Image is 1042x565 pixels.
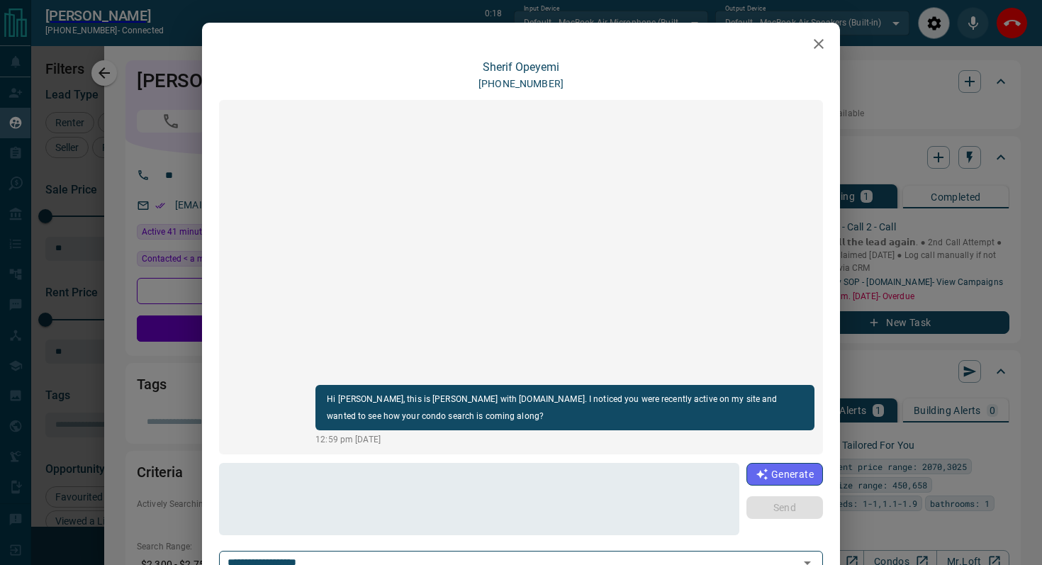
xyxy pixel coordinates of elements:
[478,77,564,91] p: [PHONE_NUMBER]
[483,60,559,74] a: Sherif Opeyemi
[327,391,803,425] p: Hi [PERSON_NAME], this is [PERSON_NAME] with [DOMAIN_NAME]. I noticed you were recently active on...
[746,463,823,486] button: Generate
[315,433,814,446] p: 12:59 pm [DATE]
